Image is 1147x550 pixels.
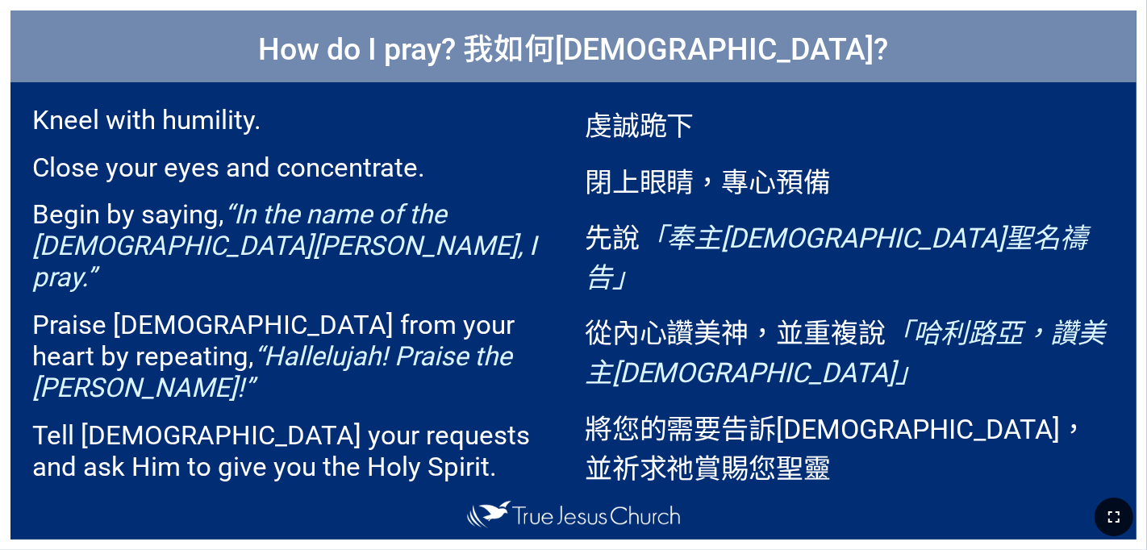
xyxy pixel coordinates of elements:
p: 閉上眼睛，專心預備 [585,160,1115,200]
p: Praise [DEMOGRAPHIC_DATA] from your heart by repeating, [32,309,562,403]
p: 虔誠跪下 [585,104,1115,144]
p: 先說 [585,216,1115,295]
p: Tell [DEMOGRAPHIC_DATA] your requests and ask Him to give you the Holy Spirit. [32,419,562,482]
p: 從內心讚美神，並重複說 [585,311,1115,390]
em: “Hallelujah! Praise the [PERSON_NAME]!” [32,340,511,403]
h1: How do I pray? 我如何[DEMOGRAPHIC_DATA]? [10,10,1137,82]
p: 將您的需要告訴[DEMOGRAPHIC_DATA]，並祈求祂賞賜您聖靈 [585,407,1115,486]
em: 「奉主[DEMOGRAPHIC_DATA]聖名禱告」 [585,222,1088,294]
em: “In the name of the [DEMOGRAPHIC_DATA][PERSON_NAME], I pray.” [32,198,536,293]
p: Kneel with humility. [32,104,562,135]
p: Begin by saying, [32,198,562,293]
p: Close your eyes and concentrate. [32,152,562,183]
em: 「哈利路亞，讚美主[DEMOGRAPHIC_DATA]」 [585,317,1106,389]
